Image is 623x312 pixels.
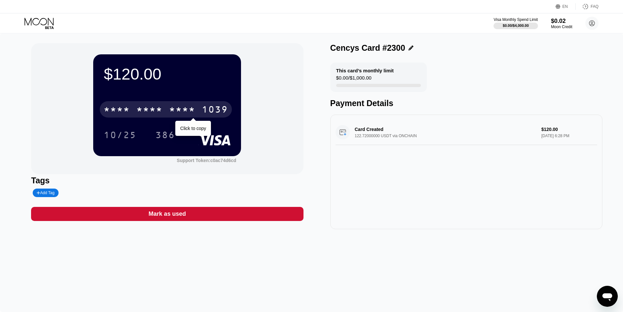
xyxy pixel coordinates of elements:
[493,17,538,22] div: Visa Monthly Spend Limit
[591,4,598,9] div: FAQ
[330,43,405,53] div: Cencys Card #2300
[180,126,206,131] div: Click to copy
[104,65,231,83] div: $120.00
[37,191,54,195] div: Add Tag
[503,24,529,28] div: $0.00 / $4,000.00
[104,131,136,141] div: 10/25
[148,210,186,218] div: Mark as used
[576,3,598,10] div: FAQ
[33,189,58,197] div: Add Tag
[551,25,572,29] div: Moon Credit
[150,127,180,143] div: 386
[551,18,572,25] div: $0.02
[562,4,568,9] div: EN
[336,68,394,73] div: This card’s monthly limit
[177,158,236,163] div: Support Token: c0ac74d6cd
[556,3,576,10] div: EN
[31,207,303,221] div: Mark as used
[336,75,372,84] div: $0.00 / $1,000.00
[551,18,572,29] div: $0.02Moon Credit
[202,105,228,116] div: 1039
[31,176,303,185] div: Tags
[493,17,538,29] div: Visa Monthly Spend Limit$0.00/$4,000.00
[330,99,602,108] div: Payment Details
[99,127,141,143] div: 10/25
[155,131,175,141] div: 386
[597,286,618,307] iframe: Button to launch messaging window
[177,158,236,163] div: Support Token:c0ac74d6cd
